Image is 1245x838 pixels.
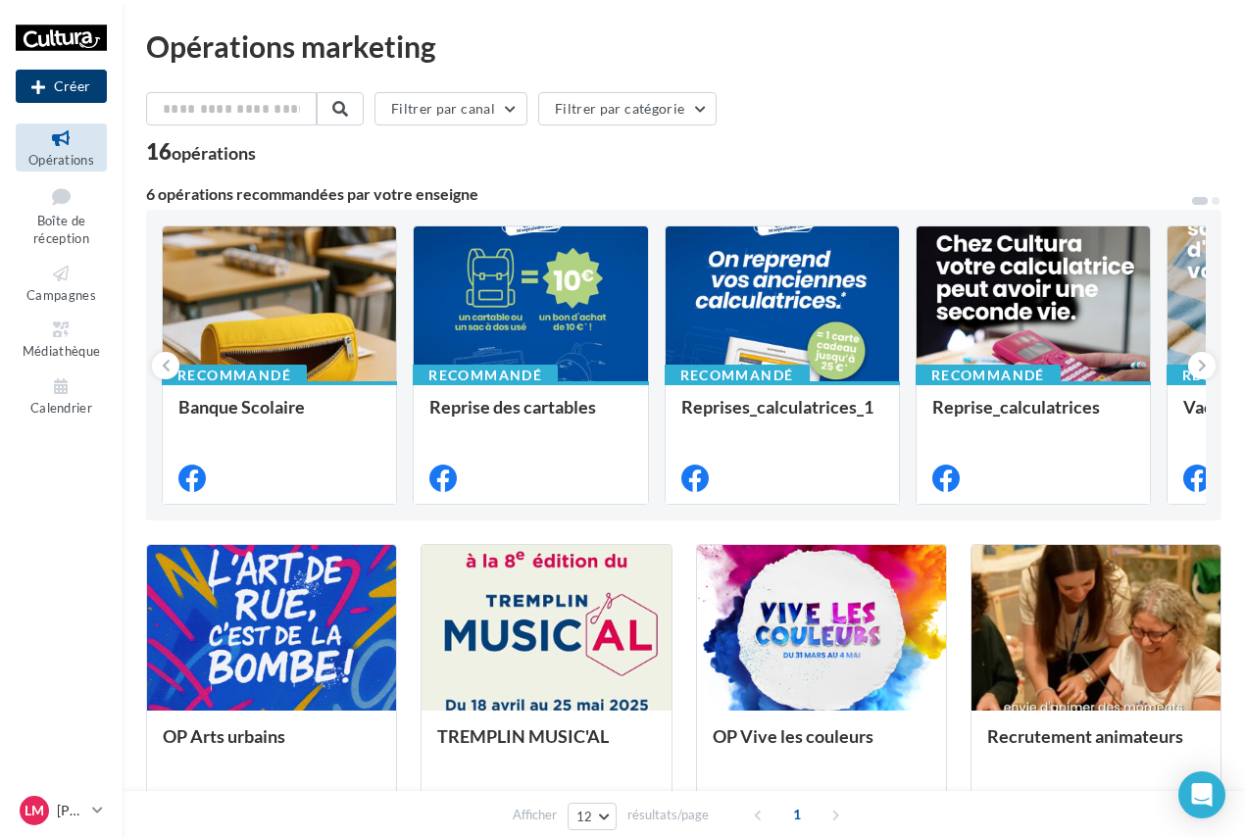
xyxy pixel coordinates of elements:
div: Recommandé [665,365,810,386]
span: OP Vive les couleurs [713,725,873,747]
a: Campagnes [16,259,107,307]
div: Recommandé [916,365,1061,386]
span: OP Arts urbains [163,725,285,747]
a: Médiathèque [16,315,107,363]
div: Recommandé [413,365,558,386]
div: Recommandé [162,365,307,386]
button: Créer [16,70,107,103]
div: 16 [146,141,256,163]
div: opérations [172,144,256,162]
span: Boîte de réception [33,213,89,247]
span: Reprises_calculatrices_1 [681,396,873,418]
span: Reprise des cartables [429,396,596,418]
span: Banque Scolaire [178,396,305,418]
span: Opérations [28,152,94,168]
div: Nouvelle campagne [16,70,107,103]
button: 12 [568,803,618,830]
span: LM [25,801,44,820]
a: Boîte de réception [16,179,107,251]
span: 12 [576,809,593,824]
div: Opérations marketing [146,31,1221,61]
span: Reprise_calculatrices [932,396,1100,418]
a: LM [PERSON_NAME] [16,792,107,829]
span: Campagnes [26,287,96,303]
button: Filtrer par catégorie [538,92,717,125]
span: Recrutement animateurs [987,725,1183,747]
span: résultats/page [627,806,709,824]
a: Calendrier [16,371,107,419]
a: Opérations [16,123,107,172]
span: 1 [781,799,813,830]
div: Open Intercom Messenger [1178,771,1225,818]
span: Afficher [513,806,557,824]
span: Médiathèque [23,343,101,359]
button: Filtrer par canal [374,92,527,125]
p: [PERSON_NAME] [57,801,84,820]
span: Calendrier [30,400,92,416]
div: 6 opérations recommandées par votre enseigne [146,186,1190,202]
span: TREMPLIN MUSIC'AL [437,725,609,747]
